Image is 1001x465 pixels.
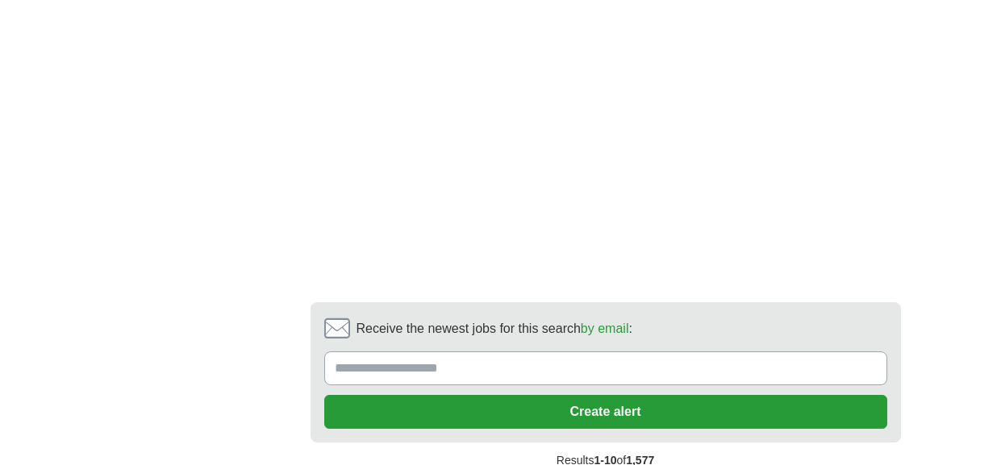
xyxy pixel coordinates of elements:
[324,395,887,429] button: Create alert
[357,319,632,338] span: Receive the newest jobs for this search :
[581,322,629,335] a: by email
